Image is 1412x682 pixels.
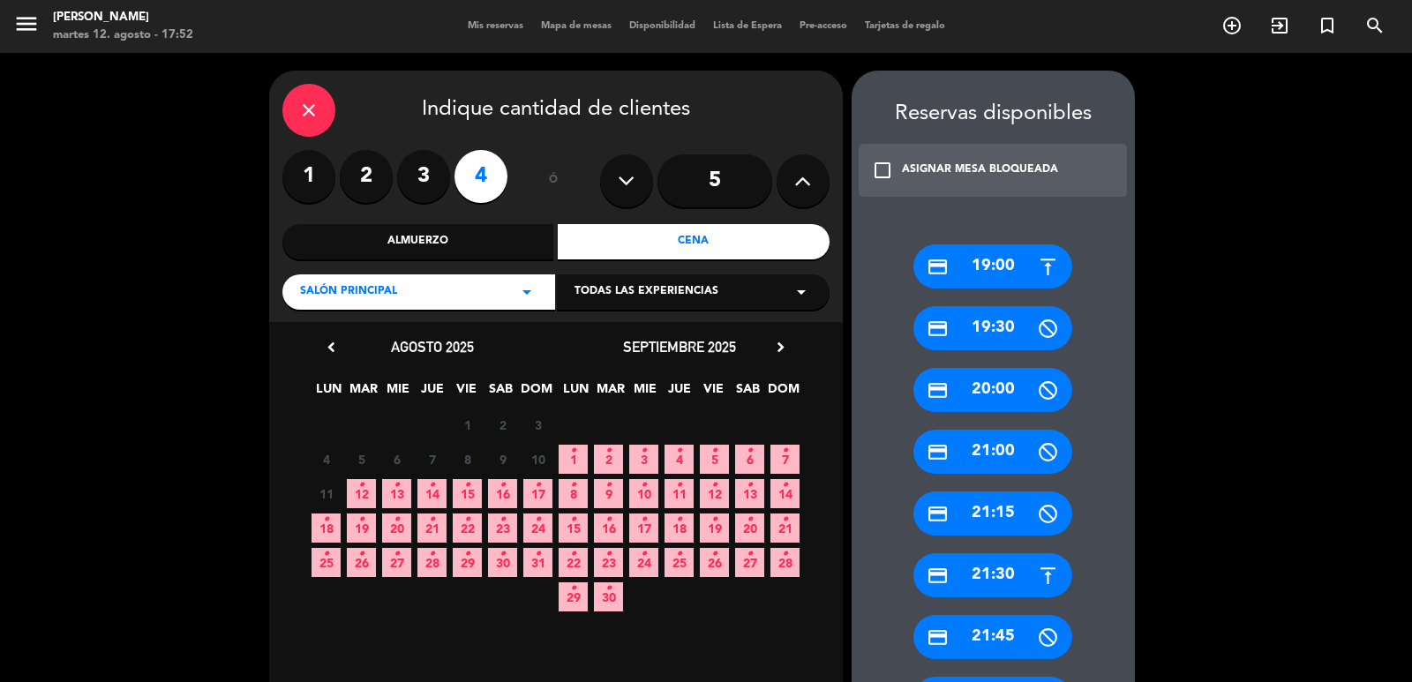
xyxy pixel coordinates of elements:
[453,479,482,508] span: 15
[913,491,1072,536] div: 21:15
[525,150,582,212] div: ó
[913,306,1072,350] div: 19:30
[323,506,329,534] i: •
[927,503,949,525] i: credit_card
[623,338,736,356] span: septiembre 2025
[700,479,729,508] span: 12
[535,506,541,534] i: •
[282,224,554,259] div: Almuerzo
[913,244,1072,289] div: 19:00
[349,378,378,408] span: MAR
[559,513,588,543] span: 15
[856,21,954,31] span: Tarjetas de regalo
[629,479,658,508] span: 10
[770,513,800,543] span: 21
[704,21,791,31] span: Lista de Espera
[605,506,612,534] i: •
[314,378,343,408] span: LUN
[913,430,1072,474] div: 21:00
[358,506,364,534] i: •
[770,548,800,577] span: 28
[700,445,729,474] span: 5
[711,506,717,534] i: •
[711,540,717,568] i: •
[1269,15,1290,36] i: exit_to_app
[747,437,753,465] i: •
[782,437,788,465] i: •
[347,445,376,474] span: 5
[535,471,541,499] i: •
[312,548,341,577] span: 25
[394,471,400,499] i: •
[594,445,623,474] span: 2
[429,540,435,568] i: •
[452,378,481,408] span: VIE
[630,378,659,408] span: MIE
[417,513,447,543] span: 21
[340,150,393,203] label: 2
[733,378,762,408] span: SAB
[561,378,590,408] span: LUN
[459,21,532,31] span: Mis reservas
[488,513,517,543] span: 23
[782,540,788,568] i: •
[641,437,647,465] i: •
[711,437,717,465] i: •
[605,540,612,568] i: •
[629,513,658,543] span: 17
[323,540,329,568] i: •
[1364,15,1386,36] i: search
[927,318,949,340] i: credit_card
[927,565,949,587] i: credit_card
[516,281,537,303] i: arrow_drop_down
[13,11,40,43] button: menu
[1317,15,1338,36] i: turned_in_not
[347,513,376,543] span: 19
[596,378,625,408] span: MAR
[282,150,335,203] label: 1
[913,553,1072,597] div: 21:30
[575,283,718,301] span: Todas las experiencias
[872,160,893,181] i: check_box_outline_blank
[464,540,470,568] i: •
[486,378,515,408] span: SAB
[488,548,517,577] span: 30
[700,548,729,577] span: 26
[382,513,411,543] span: 20
[629,548,658,577] span: 24
[312,513,341,543] span: 18
[535,540,541,568] i: •
[605,574,612,603] i: •
[676,506,682,534] i: •
[453,513,482,543] span: 22
[391,338,474,356] span: agosto 2025
[735,479,764,508] span: 13
[417,479,447,508] span: 14
[927,441,949,463] i: credit_card
[927,256,949,278] i: credit_card
[770,479,800,508] span: 14
[523,445,552,474] span: 10
[676,471,682,499] i: •
[782,471,788,499] i: •
[464,471,470,499] i: •
[523,410,552,439] span: 3
[676,437,682,465] i: •
[747,471,753,499] i: •
[559,548,588,577] span: 22
[488,410,517,439] span: 2
[1221,15,1243,36] i: add_circle_outline
[499,506,506,534] i: •
[417,548,447,577] span: 28
[429,471,435,499] i: •
[699,378,728,408] span: VIE
[453,410,482,439] span: 1
[768,378,797,408] span: DOM
[747,540,753,568] i: •
[927,379,949,401] i: credit_card
[53,9,193,26] div: [PERSON_NAME]
[488,479,517,508] span: 16
[747,506,753,534] i: •
[521,378,550,408] span: DOM
[594,513,623,543] span: 16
